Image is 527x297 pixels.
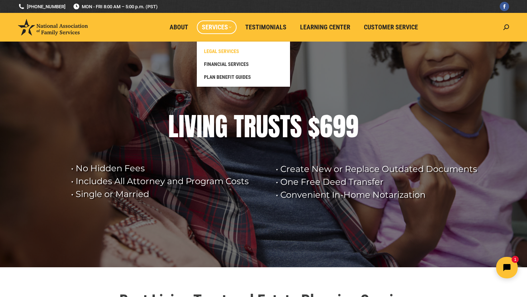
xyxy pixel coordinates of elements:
[18,3,66,10] a: [PHONE_NUMBER]
[204,48,239,54] span: LEGAL SERVICES
[290,112,302,141] div: S
[196,112,202,141] div: I
[333,112,346,141] div: 9
[300,23,350,31] span: Learning Center
[165,20,193,34] a: About
[308,112,320,141] div: $
[295,20,355,34] a: Learning Center
[170,23,188,31] span: About
[200,71,286,83] a: PLAN BENEFIT GUIDES
[320,112,333,141] div: 6
[215,112,228,141] div: G
[73,3,158,10] span: MON - FRI 8:00 AM – 5:00 p.m. (PST)
[280,112,290,141] div: T
[204,61,249,67] span: FINANCIAL SERVICES
[256,112,268,141] div: U
[18,19,88,35] img: National Association of Family Services
[268,112,280,141] div: S
[71,162,267,201] rs-layer: • No Hidden Fees • Includes All Attorney and Program Costs • Single or Married
[245,23,286,31] span: Testimonials
[364,23,418,31] span: Customer Service
[202,112,215,141] div: N
[200,45,286,58] a: LEGAL SERVICES
[346,112,359,141] div: 9
[240,20,291,34] a: Testimonials
[500,2,509,11] a: Facebook page opens in new window
[234,112,244,141] div: T
[359,20,423,34] a: Customer Service
[179,112,184,141] div: I
[204,74,251,80] span: PLAN BENEFIT GUIDES
[184,112,196,141] div: V
[202,23,232,31] span: Services
[400,251,524,284] iframe: Tidio Chat
[276,163,484,201] rs-layer: • Create New or Replace Outdated Documents • One Free Deed Transfer • Convenient In-Home Notariza...
[168,112,179,141] div: L
[200,58,286,71] a: FINANCIAL SERVICES
[244,112,256,141] div: R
